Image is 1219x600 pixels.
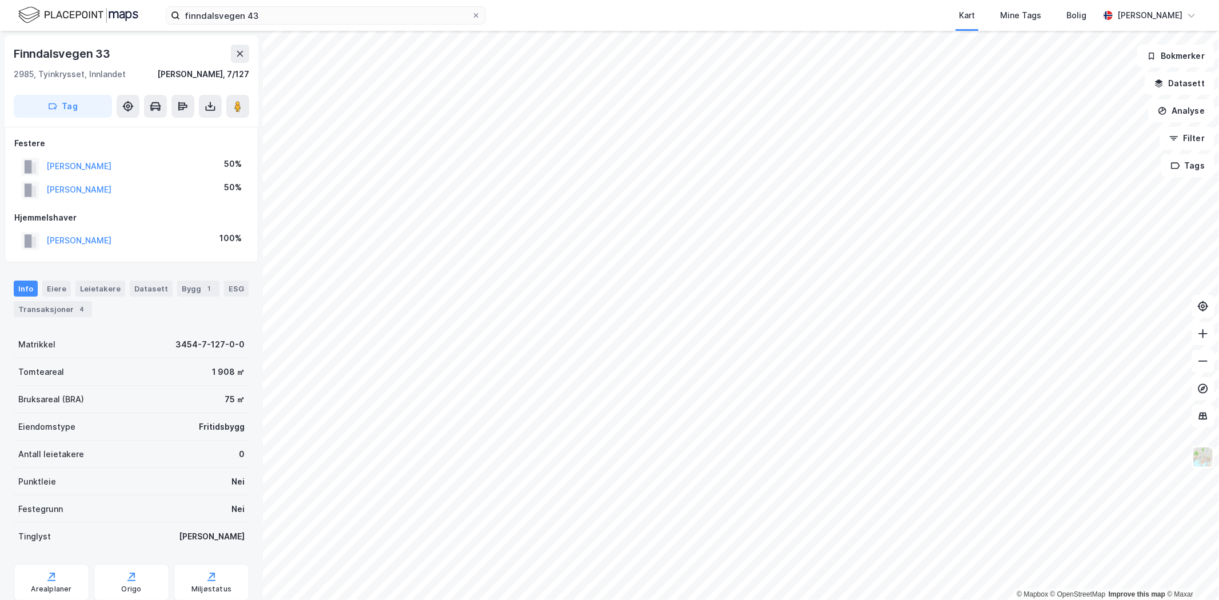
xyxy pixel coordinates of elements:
[18,5,138,25] img: logo.f888ab2527a4732fd821a326f86c7f29.svg
[75,281,125,297] div: Leietakere
[157,67,249,81] div: [PERSON_NAME], 7/127
[959,9,975,22] div: Kart
[239,447,245,461] div: 0
[224,281,249,297] div: ESG
[219,231,242,245] div: 100%
[180,7,471,24] input: Søk på adresse, matrikkel, gårdeiere, leietakere eller personer
[18,530,51,543] div: Tinglyst
[14,95,112,118] button: Tag
[1066,9,1086,22] div: Bolig
[1162,545,1219,600] iframe: Chat Widget
[1162,545,1219,600] div: Kontrollprogram for chat
[199,420,245,434] div: Fritidsbygg
[18,475,56,489] div: Punktleie
[1117,9,1182,22] div: [PERSON_NAME]
[203,283,215,294] div: 1
[1050,590,1106,598] a: OpenStreetMap
[14,301,92,317] div: Transaksjoner
[1145,72,1214,95] button: Datasett
[212,365,245,379] div: 1 908 ㎡
[76,303,87,315] div: 4
[18,502,63,516] div: Festegrunn
[122,585,142,594] div: Origo
[14,281,38,297] div: Info
[1109,590,1165,598] a: Improve this map
[175,338,245,351] div: 3454-7-127-0-0
[14,137,249,150] div: Festere
[225,393,245,406] div: 75 ㎡
[231,475,245,489] div: Nei
[18,338,55,351] div: Matrikkel
[130,281,173,297] div: Datasett
[1137,45,1214,67] button: Bokmerker
[14,67,126,81] div: 2985, Tyinkrysset, Innlandet
[42,281,71,297] div: Eiere
[18,420,75,434] div: Eiendomstype
[1161,154,1214,177] button: Tags
[18,365,64,379] div: Tomteareal
[191,585,231,594] div: Miljøstatus
[18,393,84,406] div: Bruksareal (BRA)
[14,45,113,63] div: Finndalsvegen 33
[1000,9,1041,22] div: Mine Tags
[18,447,84,461] div: Antall leietakere
[179,530,245,543] div: [PERSON_NAME]
[231,502,245,516] div: Nei
[1160,127,1214,150] button: Filter
[1148,99,1214,122] button: Analyse
[224,181,242,194] div: 50%
[224,157,242,171] div: 50%
[14,211,249,225] div: Hjemmelshaver
[1192,446,1214,468] img: Z
[177,281,219,297] div: Bygg
[1017,590,1048,598] a: Mapbox
[31,585,71,594] div: Arealplaner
